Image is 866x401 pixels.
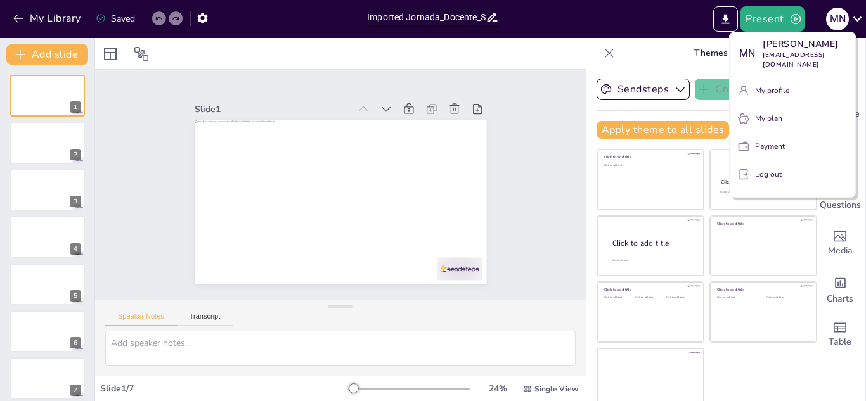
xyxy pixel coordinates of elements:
p: [PERSON_NAME] [763,37,850,51]
p: My plan [755,113,782,124]
button: My profile [735,80,850,101]
button: Payment [735,136,850,156]
p: Payment [755,141,785,152]
div: M N [735,42,758,65]
p: My profile [755,85,789,96]
p: Log out [755,169,782,180]
p: [EMAIL_ADDRESS][DOMAIN_NAME] [763,51,850,70]
button: Log out [735,164,850,184]
button: My plan [735,108,850,129]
